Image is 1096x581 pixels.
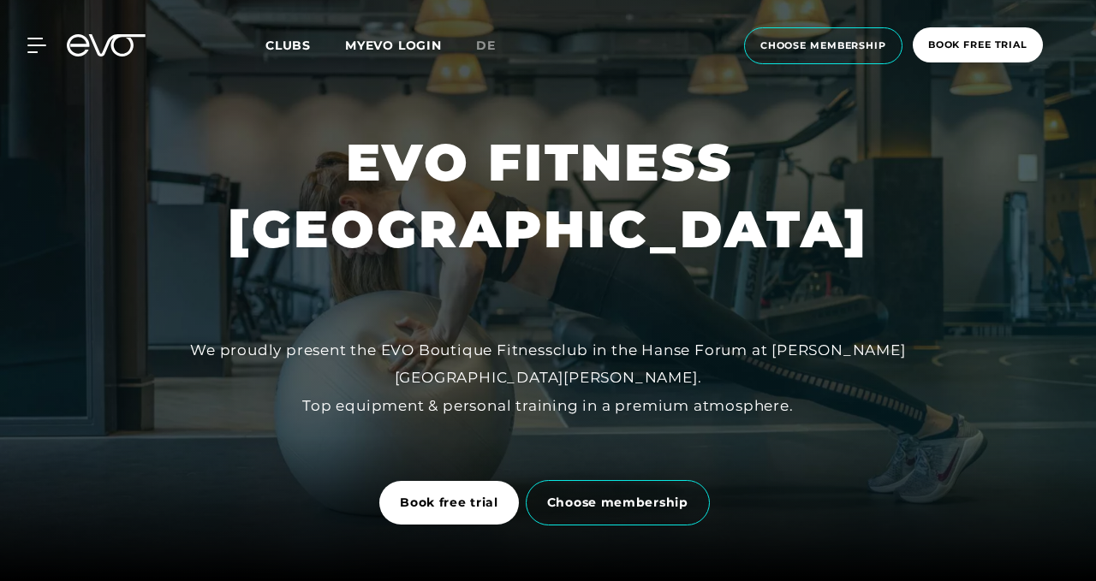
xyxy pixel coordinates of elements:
span: choose membership [760,39,886,53]
div: We proudly present the EVO Boutique Fitnessclub in the Hanse Forum at [PERSON_NAME][GEOGRAPHIC_DA... [163,336,933,419]
a: Choose membership [526,467,717,538]
span: de [476,38,496,53]
a: de [476,36,516,56]
h1: EVO FITNESS [GEOGRAPHIC_DATA] [228,129,868,263]
a: MYEVO LOGIN [345,38,442,53]
span: book free trial [928,38,1027,52]
a: choose membership [739,27,908,64]
span: Choose membership [547,494,688,512]
span: Book free trial [400,494,498,512]
a: Book free trial [379,468,526,537]
span: Clubs [265,38,311,53]
a: book free trial [908,27,1048,64]
a: Clubs [265,37,345,53]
